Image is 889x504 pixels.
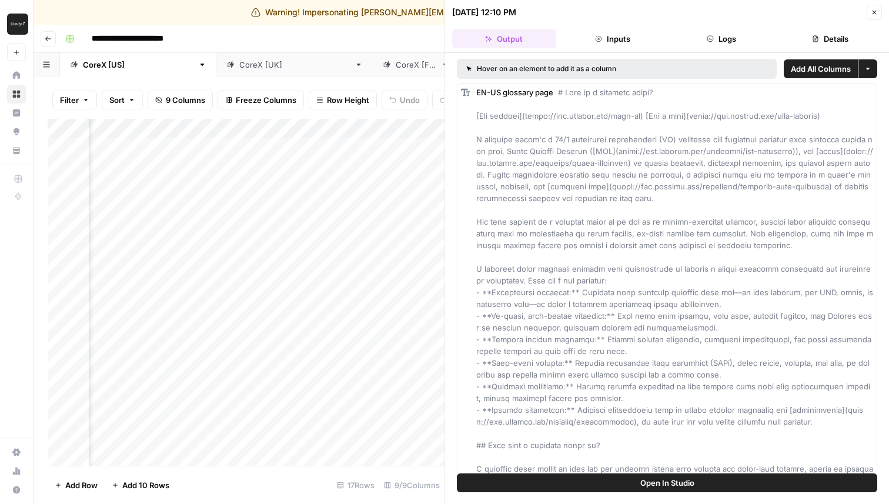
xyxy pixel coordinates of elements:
span: Add 10 Rows [122,479,169,491]
div: [DATE] 12:10 PM [452,6,516,18]
button: Details [778,29,882,48]
a: CoreX [[GEOGRAPHIC_DATA]] [216,53,373,76]
button: Add 10 Rows [105,476,176,495]
a: Your Data [7,141,26,160]
a: CoreX [FR] [373,53,459,76]
button: Freeze Columns [218,91,304,109]
button: Add Row [48,476,105,495]
button: Help + Support [7,480,26,499]
button: Undo [382,91,427,109]
button: Open In Studio [457,473,877,492]
span: Filter [60,94,79,106]
span: Open In Studio [640,477,694,489]
img: Klaviyo Logo [7,14,28,35]
span: Freeze Columns [236,94,296,106]
span: Add All Columns [791,63,851,75]
button: Add All Columns [784,59,858,78]
span: Row Height [327,94,369,106]
span: EN-US glossary page [476,88,553,97]
a: Opportunities [7,122,26,141]
div: CoreX [[GEOGRAPHIC_DATA]] [83,59,193,71]
div: Hover on an element to add it as a column [466,64,692,74]
div: CoreX [FR] [396,59,436,71]
button: Row Height [309,91,377,109]
div: 9/9 Columns [379,476,444,495]
span: Add Row [65,479,98,491]
span: 9 Columns [166,94,205,106]
button: Sort [102,91,143,109]
button: Inputs [561,29,665,48]
a: Usage [7,462,26,480]
a: Browse [7,85,26,104]
span: Sort [109,94,125,106]
button: Workspace: Klaviyo [7,9,26,39]
a: Insights [7,104,26,122]
span: Undo [400,94,420,106]
a: Settings [7,443,26,462]
a: Home [7,66,26,85]
div: Warning! Impersonating [PERSON_NAME][EMAIL_ADDRESS][PERSON_NAME][DOMAIN_NAME] [251,6,638,18]
div: 17 Rows [332,476,379,495]
button: Logs [670,29,774,48]
button: Filter [52,91,97,109]
a: CoreX [[GEOGRAPHIC_DATA]] [60,53,216,76]
div: CoreX [[GEOGRAPHIC_DATA]] [239,59,350,71]
button: Output [452,29,556,48]
button: 9 Columns [148,91,213,109]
